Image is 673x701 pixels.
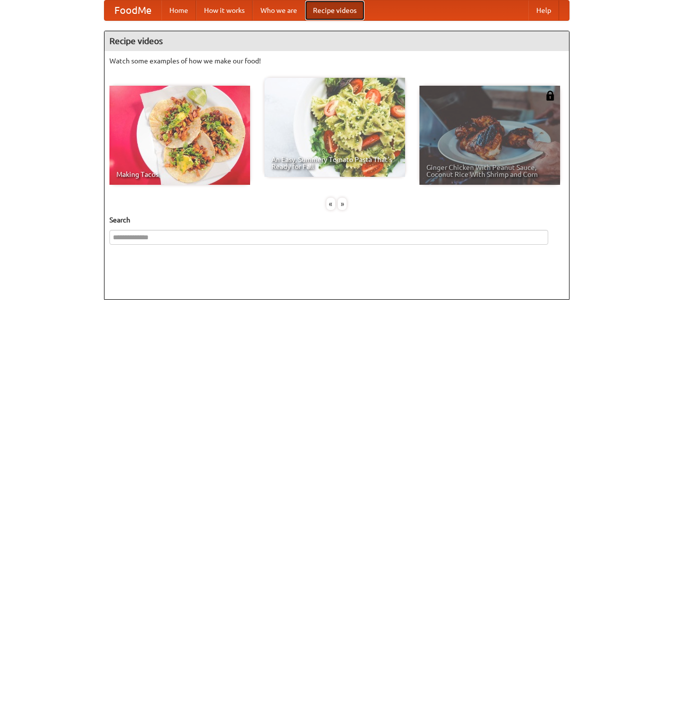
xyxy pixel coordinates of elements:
h4: Recipe videos [104,31,569,51]
a: Who we are [253,0,305,20]
h5: Search [109,215,564,225]
a: How it works [196,0,253,20]
a: Recipe videos [305,0,364,20]
a: Help [528,0,559,20]
a: Home [161,0,196,20]
span: Making Tacos [116,171,243,178]
span: An Easy, Summery Tomato Pasta That's Ready for Fall [271,156,398,170]
img: 483408.png [545,91,555,101]
div: « [326,198,335,210]
a: Making Tacos [109,86,250,185]
p: Watch some examples of how we make our food! [109,56,564,66]
div: » [338,198,347,210]
a: An Easy, Summery Tomato Pasta That's Ready for Fall [264,78,405,177]
a: FoodMe [104,0,161,20]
